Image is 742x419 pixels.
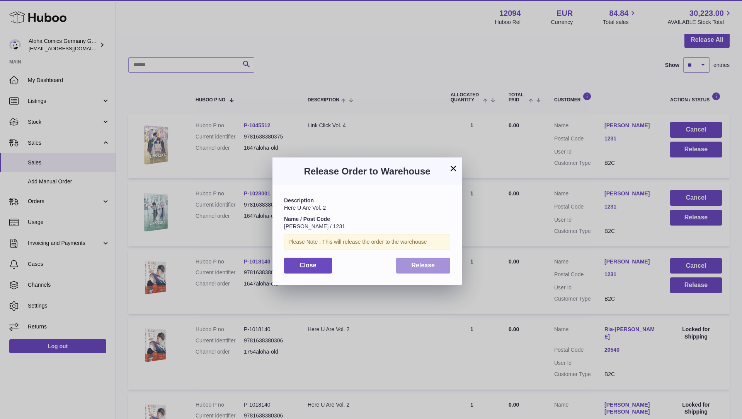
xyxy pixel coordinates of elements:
[300,262,317,269] span: Close
[412,262,435,269] span: Release
[284,234,450,250] div: Please Note : This will release the order to the warehouse
[284,197,314,204] strong: Description
[449,164,458,173] button: ×
[284,205,326,211] span: Here U Are Vol. 2
[284,216,330,222] strong: Name / Post Code
[284,165,450,178] h3: Release Order to Warehouse
[396,258,451,274] button: Release
[284,258,332,274] button: Close
[284,223,345,229] span: [PERSON_NAME] / 1231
